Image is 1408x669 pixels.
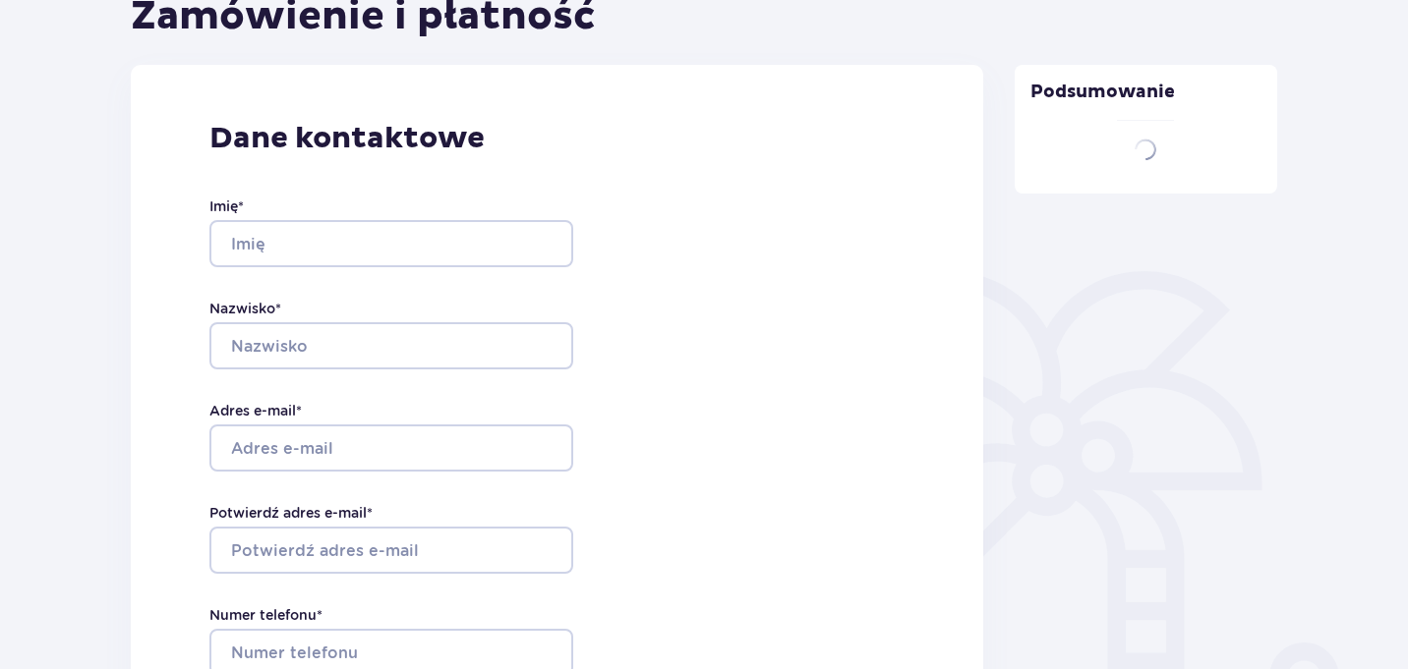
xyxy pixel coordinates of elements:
[209,322,573,369] input: Nazwisko
[209,401,302,420] label: Adres e-mail *
[209,299,281,318] label: Nazwisko *
[209,424,573,472] input: Adres e-mail
[209,605,323,625] label: Numer telefonu *
[209,527,573,574] input: Potwierdź adres e-mail
[1015,81,1278,120] p: Podsumowanie
[209,196,244,216] label: Imię *
[209,120,905,157] p: Dane kontaktowe
[1128,132,1163,167] img: loader
[209,503,373,523] label: Potwierdź adres e-mail *
[209,220,573,267] input: Imię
